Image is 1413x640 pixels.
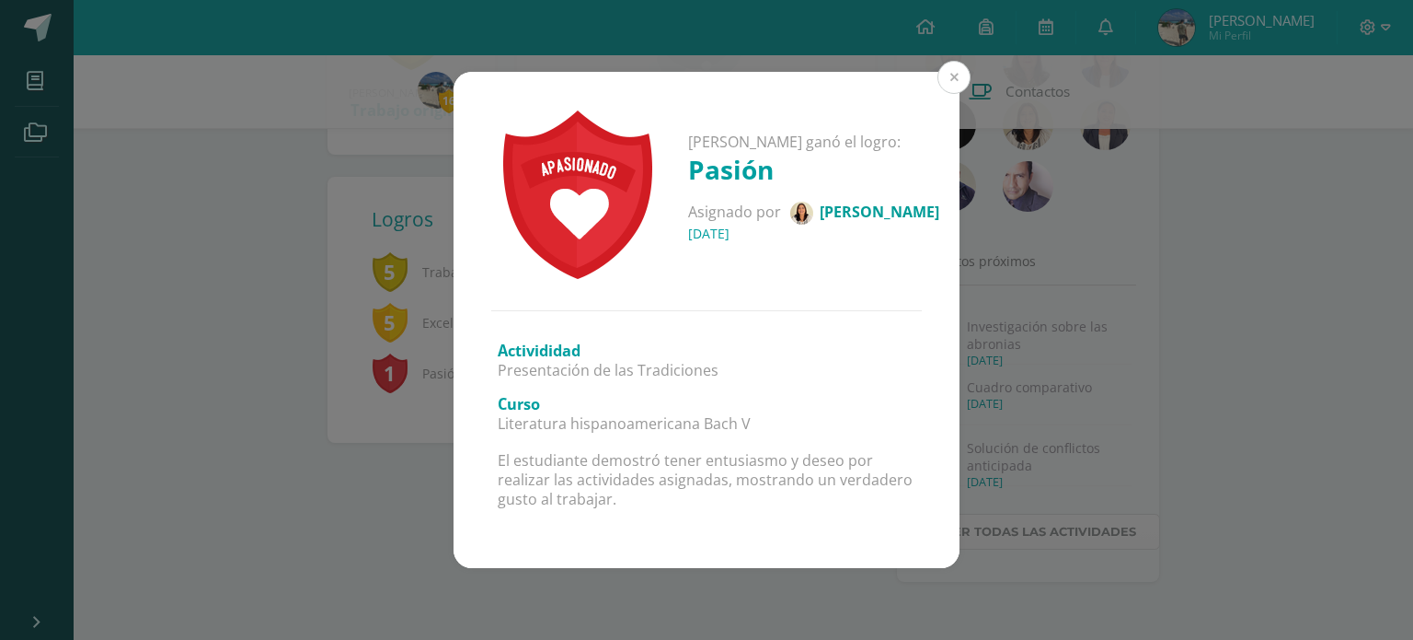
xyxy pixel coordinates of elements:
[820,202,939,222] span: [PERSON_NAME]
[688,152,939,187] h1: Pasión
[688,202,939,225] p: Asignado por
[688,225,939,242] h4: [DATE]
[498,414,915,434] p: Literatura hispanoamericana Bach V
[790,202,813,225] img: c7949cd48ab9257a7728bab3362a42ec.png
[498,394,915,414] h3: Curso
[688,133,939,152] p: [PERSON_NAME] ganó el logro:
[937,61,971,94] button: Close (Esc)
[498,361,915,380] p: Presentación de las Tradiciones
[498,451,915,508] p: El estudiante demostró tener entusiasmo y deseo por realizar las actividades asignadas, mostrando...
[498,341,915,361] h3: Activididad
